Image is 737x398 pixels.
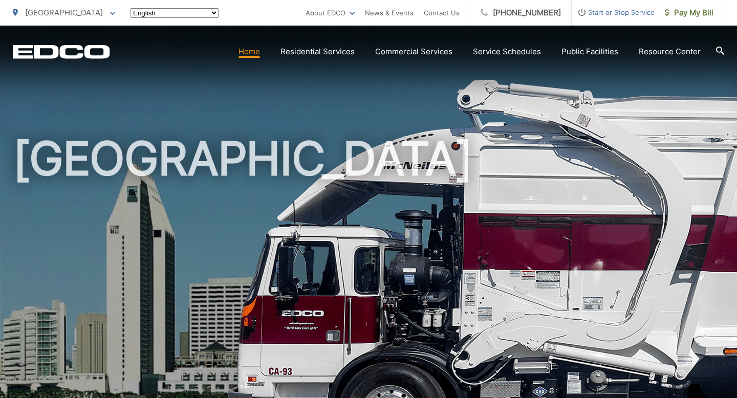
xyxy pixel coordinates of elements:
a: Service Schedules [473,46,541,58]
a: Public Facilities [561,46,618,58]
span: Pay My Bill [665,7,713,19]
a: About EDCO [306,7,355,19]
a: Resource Center [639,46,701,58]
a: Contact Us [424,7,460,19]
span: [GEOGRAPHIC_DATA] [25,8,103,17]
a: News & Events [365,7,414,19]
a: Residential Services [280,46,355,58]
a: EDCD logo. Return to the homepage. [13,45,110,59]
a: Commercial Services [375,46,452,58]
select: Select a language [131,8,219,18]
a: Home [239,46,260,58]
